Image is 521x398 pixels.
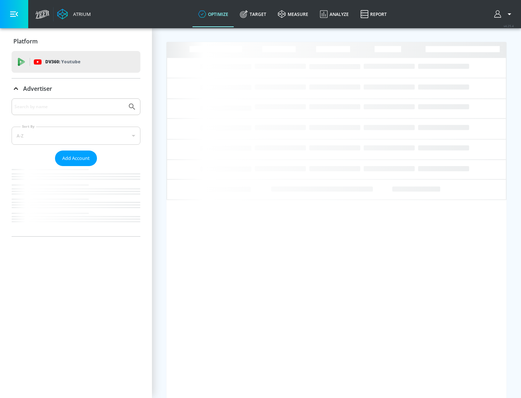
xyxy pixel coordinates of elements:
div: A-Z [12,127,140,145]
a: Analyze [314,1,355,27]
div: Advertiser [12,98,140,236]
p: DV360: [45,58,80,66]
a: optimize [192,1,234,27]
a: Target [234,1,272,27]
a: measure [272,1,314,27]
a: Report [355,1,393,27]
div: Atrium [70,11,91,17]
p: Platform [13,37,38,45]
button: Add Account [55,151,97,166]
p: Advertiser [23,85,52,93]
nav: list of Advertiser [12,166,140,236]
span: Add Account [62,154,90,162]
input: Search by name [14,102,124,111]
p: Youtube [61,58,80,65]
a: Atrium [57,9,91,20]
div: DV360: Youtube [12,51,140,73]
label: Sort By [21,124,36,129]
span: v 4.25.4 [504,24,514,28]
div: Platform [12,31,140,51]
div: Advertiser [12,79,140,99]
